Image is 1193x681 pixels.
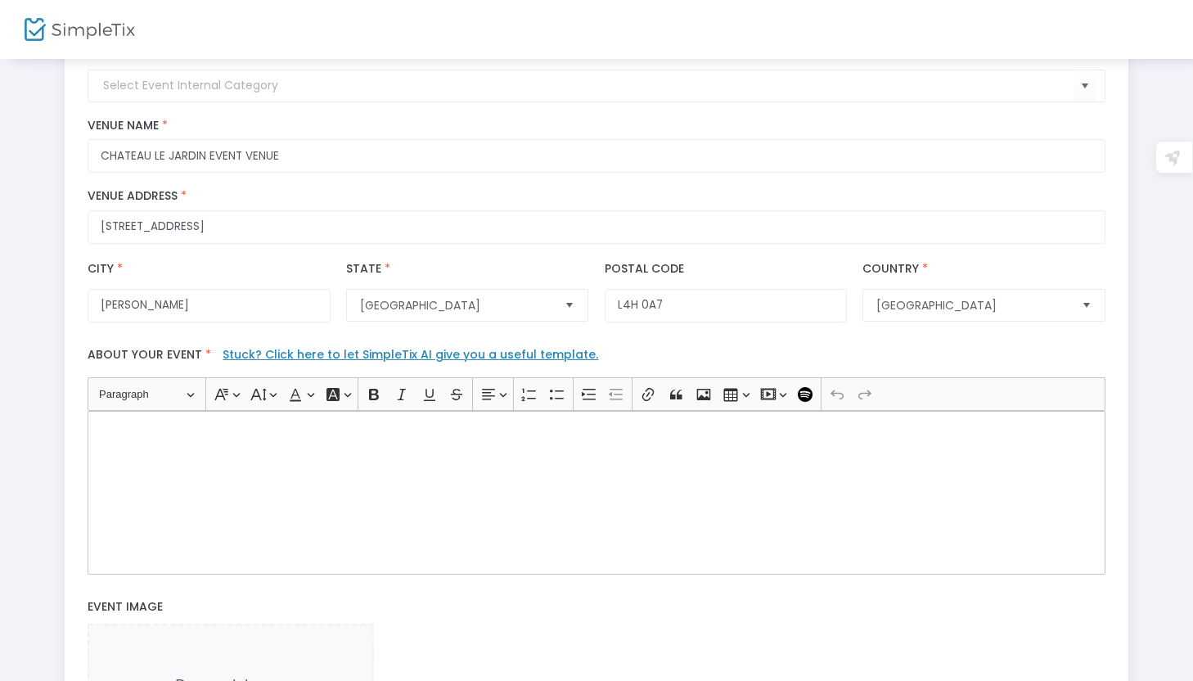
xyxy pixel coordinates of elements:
a: Stuck? Click here to let SimpleTix AI give you a useful template. [223,346,598,363]
span: Event Image [88,598,163,615]
span: Paragraph [99,385,184,404]
span: [GEOGRAPHIC_DATA] [360,297,551,313]
button: Select [1074,70,1096,103]
input: Select Event Internal Category [103,77,1073,94]
label: Venue Name [88,119,1105,133]
span: [GEOGRAPHIC_DATA] [876,297,1068,313]
label: Venue Address [88,189,1105,204]
label: Country [862,260,931,277]
button: Paragraph [92,381,202,407]
input: City [88,289,330,322]
label: Postal Code [605,260,684,277]
div: Editor toolbar [88,377,1105,410]
div: Rich Text Editor, main [88,411,1105,575]
label: City [88,260,126,277]
label: State [346,260,394,277]
button: Select [558,290,581,321]
input: Where will the event be taking place? [88,210,1105,244]
button: Select [1075,290,1098,321]
input: What is the name of this venue? [88,139,1105,173]
label: About your event [80,339,1114,377]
